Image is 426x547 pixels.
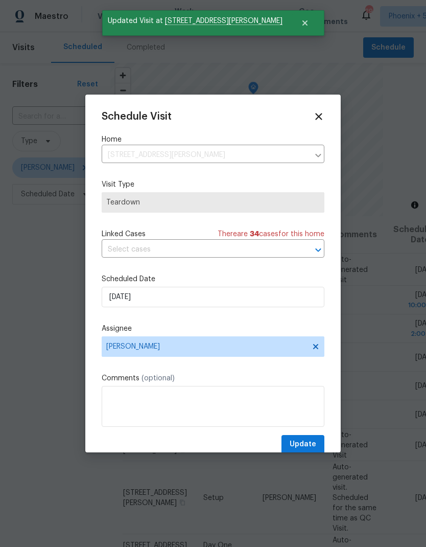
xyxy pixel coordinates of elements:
button: Open [311,243,325,257]
span: Close [313,111,324,122]
input: M/D/YYYY [102,287,324,307]
label: Home [102,134,324,145]
span: Teardown [106,197,320,208]
span: (optional) [141,375,175,382]
span: Schedule Visit [102,111,172,122]
label: Comments [102,373,324,383]
span: 34 [250,231,259,238]
label: Scheduled Date [102,274,324,284]
input: Select cases [102,242,296,258]
span: There are case s for this home [218,229,324,239]
span: [PERSON_NAME] [106,343,306,351]
span: Update [290,438,316,451]
span: Updated Visit at [102,10,288,32]
input: Enter in an address [102,147,309,163]
label: Assignee [102,324,324,334]
button: Update [281,435,324,454]
span: Linked Cases [102,229,146,239]
label: Visit Type [102,179,324,190]
button: Close [288,13,322,33]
